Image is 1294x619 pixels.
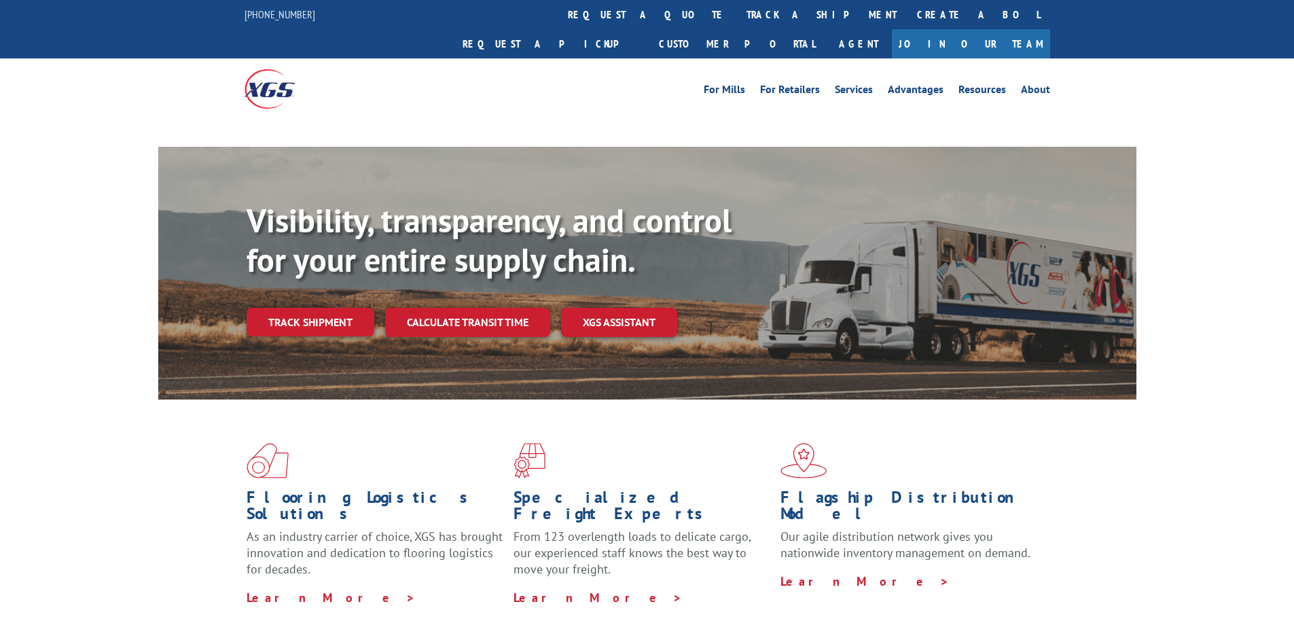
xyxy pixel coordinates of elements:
[649,29,825,58] a: Customer Portal
[245,7,315,21] a: [PHONE_NUMBER]
[780,489,1037,529] h1: Flagship Distribution Model
[514,529,770,589] p: From 123 overlength loads to delicate cargo, our experienced staff knows the best way to move you...
[835,84,873,99] a: Services
[704,84,745,99] a: For Mills
[780,529,1030,561] span: Our agile distribution network gives you nationwide inventory management on demand.
[514,443,545,478] img: xgs-icon-focused-on-flooring-red
[561,308,677,337] a: XGS ASSISTANT
[247,489,503,529] h1: Flooring Logistics Solutions
[514,489,770,529] h1: Specialized Freight Experts
[247,590,416,605] a: Learn More >
[514,590,683,605] a: Learn More >
[760,84,820,99] a: For Retailers
[247,308,374,336] a: Track shipment
[247,443,289,478] img: xgs-icon-total-supply-chain-intelligence-red
[958,84,1006,99] a: Resources
[888,84,943,99] a: Advantages
[1021,84,1050,99] a: About
[780,573,950,589] a: Learn More >
[825,29,892,58] a: Agent
[385,308,550,337] a: Calculate transit time
[247,199,732,281] b: Visibility, transparency, and control for your entire supply chain.
[247,529,503,577] span: As an industry carrier of choice, XGS has brought innovation and dedication to flooring logistics...
[452,29,649,58] a: Request a pickup
[780,443,827,478] img: xgs-icon-flagship-distribution-model-red
[892,29,1050,58] a: Join Our Team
